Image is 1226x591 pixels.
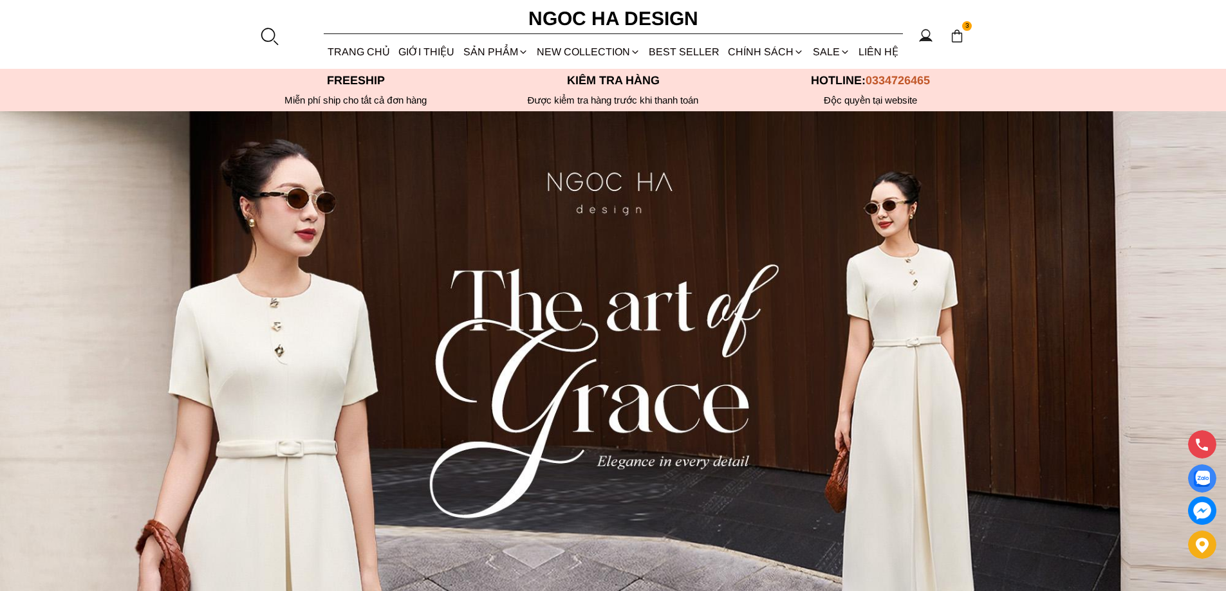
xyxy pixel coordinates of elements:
[950,29,964,43] img: img-CART-ICON-ksit0nf1
[854,35,902,69] a: LIÊN HỆ
[1188,464,1216,493] a: Display image
[395,35,459,69] a: GIỚI THIỆU
[724,35,808,69] div: Chính sách
[567,74,660,87] font: Kiểm tra hàng
[517,3,710,34] a: Ngoc Ha Design
[227,74,485,87] p: Freeship
[532,35,644,69] a: NEW COLLECTION
[742,95,999,106] h6: Độc quyền tại website
[808,35,854,69] a: SALE
[962,21,972,32] span: 3
[324,35,395,69] a: TRANG CHỦ
[227,95,485,106] div: Miễn phí ship cho tất cả đơn hàng
[485,95,742,106] p: Được kiểm tra hàng trước khi thanh toán
[645,35,724,69] a: BEST SELLER
[1194,471,1210,487] img: Display image
[1188,496,1216,525] a: messenger
[459,35,532,69] div: SẢN PHẨM
[866,74,930,87] span: 0334726465
[742,74,999,87] p: Hotline:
